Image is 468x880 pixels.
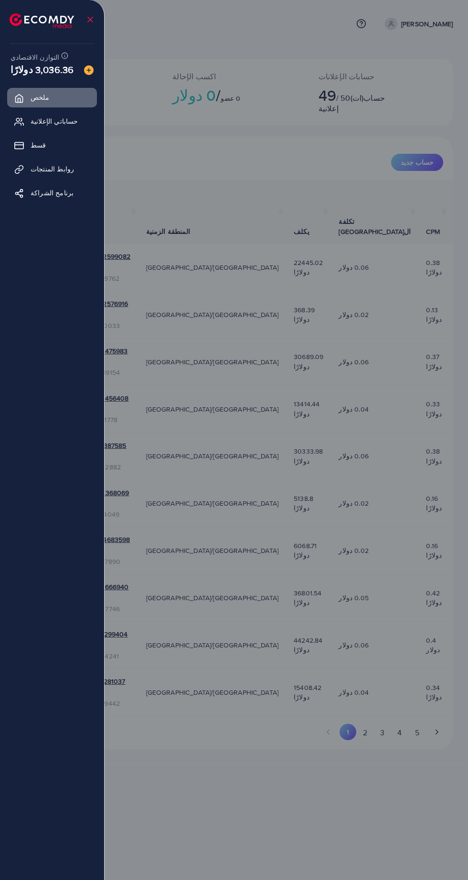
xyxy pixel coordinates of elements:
[7,112,97,131] a: حساباتي الإعلانية
[31,188,74,198] font: برنامج الشراكة
[10,13,74,28] img: الشعار
[84,65,94,75] img: صورة
[11,53,60,62] font: التوازن الاقتصادي
[7,136,97,155] a: قسط
[31,93,50,102] font: ملخص
[7,183,97,202] a: برنامج الشراكة
[11,63,74,76] font: 3,036.36 دولارًا
[31,164,74,174] font: روابط المنتجات
[31,140,46,150] font: قسط
[7,159,97,179] a: روابط المنتجات
[31,117,78,126] font: حساباتي الإعلانية
[7,88,97,107] a: ملخص
[427,837,461,873] iframe: محادثة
